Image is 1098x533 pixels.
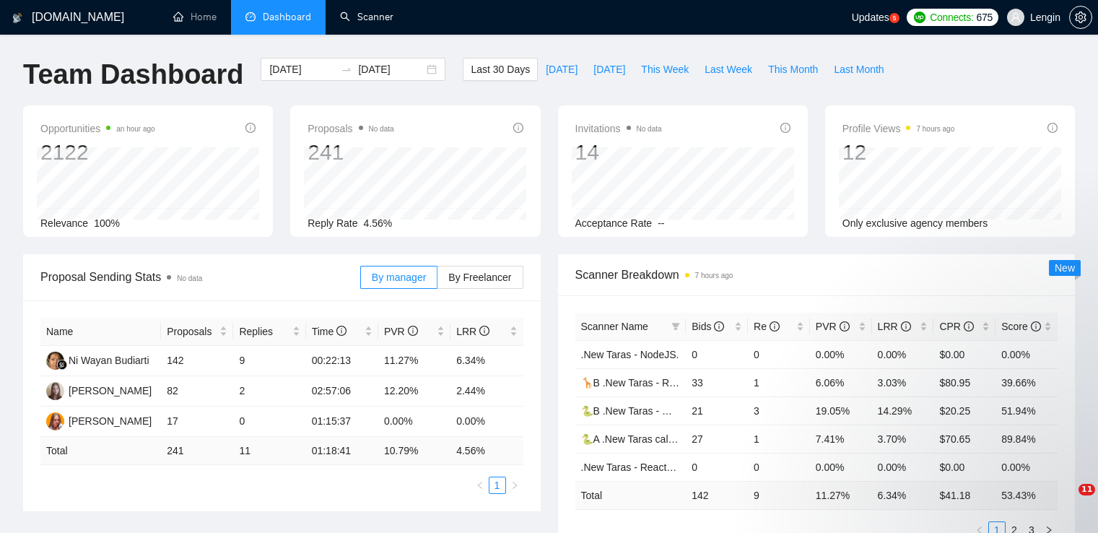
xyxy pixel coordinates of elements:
button: This Month [760,58,826,81]
span: Dashboard [263,11,311,23]
td: $0.00 [933,340,995,368]
span: 100% [94,217,120,229]
td: 0.00% [995,340,1058,368]
img: upwork-logo.png [914,12,925,23]
td: 9 [233,346,305,376]
span: PVR [384,326,418,337]
span: No data [369,125,394,133]
span: Replies [239,324,289,339]
div: 12 [842,139,955,166]
span: Time [312,326,347,337]
span: -- [658,217,664,229]
td: 241 [161,437,233,465]
span: New [1055,262,1075,274]
td: 1 [748,368,810,396]
button: Last Week [697,58,760,81]
td: 3 [748,396,810,425]
img: gigradar-bm.png [57,360,67,370]
time: 7 hours ago [695,272,733,279]
span: Only exclusive agency members [842,217,988,229]
span: info-circle [479,326,489,336]
span: 4.56% [364,217,393,229]
div: Ni Wayan Budiarti [69,352,149,368]
span: Connects: [930,9,973,25]
span: to [341,64,352,75]
span: Proposal Sending Stats [40,268,360,286]
span: Reply Rate [308,217,357,229]
span: info-circle [714,321,724,331]
button: [DATE] [585,58,633,81]
span: [DATE] [546,61,578,77]
span: Re [754,321,780,332]
span: left [476,481,484,490]
td: 4.56 % [450,437,523,465]
td: 0.00% [378,407,450,437]
text: 5 [893,15,897,22]
div: [PERSON_NAME] [69,383,152,399]
a: NB[PERSON_NAME] [46,384,152,396]
h1: Team Dashboard [23,58,243,92]
td: 9 [748,481,810,509]
button: Last 30 Days [463,58,538,81]
a: .New Taras - NodeJS. [581,349,679,360]
span: info-circle [840,321,850,331]
td: 11.27 % [810,481,872,509]
td: 2.44% [450,376,523,407]
span: Opportunities [40,120,155,137]
a: .New Taras - ReactJS/NextJS. [581,461,717,473]
td: 6.34 % [872,481,934,509]
td: 27 [686,425,748,453]
span: Score [1001,321,1040,332]
span: Proposals [167,324,217,339]
span: By Freelancer [448,272,511,283]
span: LRR [456,326,489,337]
span: No data [637,125,662,133]
td: 7.41% [810,425,872,453]
td: 6.06% [810,368,872,396]
span: Proposals [308,120,393,137]
td: 1 [748,425,810,453]
span: right [510,481,519,490]
td: 0 [233,407,305,437]
img: NW [46,352,64,370]
td: 17 [161,407,233,437]
td: 0 [748,340,810,368]
td: Total [40,437,161,465]
input: End date [358,61,424,77]
span: info-circle [1047,123,1058,133]
td: 142 [161,346,233,376]
span: [DATE] [593,61,625,77]
span: info-circle [770,321,780,331]
td: 0 [686,340,748,368]
span: Scanner Breakdown [575,266,1058,284]
td: 6.34% [450,346,523,376]
span: Profile Views [842,120,955,137]
a: NWNi Wayan Budiarti [46,354,149,365]
td: 0.00% [872,340,934,368]
td: $ 41.18 [933,481,995,509]
time: 7 hours ago [916,125,954,133]
span: swap-right [341,64,352,75]
td: Total [575,481,687,509]
span: 11 [1079,484,1095,495]
th: Name [40,318,161,346]
td: $80.95 [933,368,995,396]
a: 🐍A .New Taras call or chat 30%view 0 reply 23/04 [581,433,809,445]
a: 🐍B .New Taras - Wordpress short 23/04 [581,405,764,417]
li: Previous Page [471,477,489,494]
button: setting [1069,6,1092,29]
a: 5 [889,13,899,23]
span: Bids [692,321,724,332]
span: info-circle [1031,321,1041,331]
span: info-circle [901,321,911,331]
td: 0 [686,453,748,481]
div: 241 [308,139,393,166]
td: 0.00% [810,453,872,481]
button: left [471,477,489,494]
span: This Month [768,61,818,77]
div: 14 [575,139,662,166]
td: 02:57:06 [306,376,378,407]
td: 00:22:13 [306,346,378,376]
th: Replies [233,318,305,346]
a: homeHome [173,11,217,23]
